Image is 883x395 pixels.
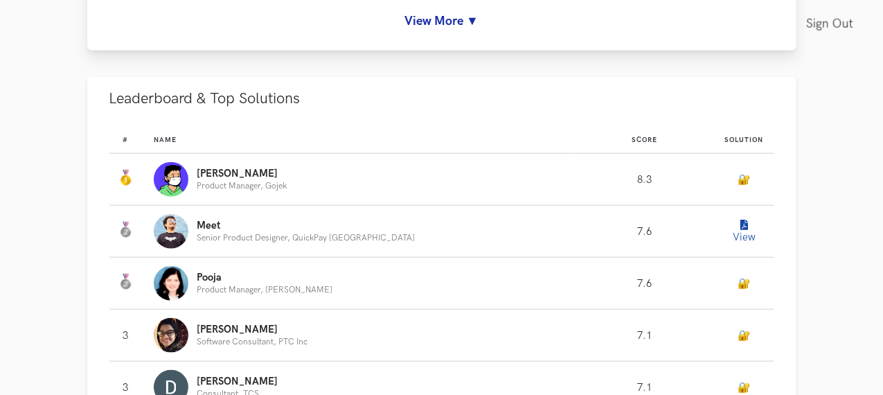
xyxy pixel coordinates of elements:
[197,182,287,191] p: Product Manager, Gojek
[109,14,774,28] a: View More ▼
[117,170,134,186] img: Gold Medal
[197,337,307,346] p: Software Consultant, PTC Inc
[123,136,128,144] span: #
[117,274,134,290] img: Silver Medal
[576,206,714,258] td: 7.6
[738,330,750,342] a: 🔐
[154,136,177,144] span: Name
[197,324,307,335] p: [PERSON_NAME]
[806,8,861,39] a: Sign Out
[632,136,658,144] span: Score
[197,376,278,387] p: [PERSON_NAME]
[738,278,750,290] a: 🔐
[87,77,796,121] button: Leaderboard & Top Solutions
[154,162,188,197] img: Profile photo
[154,214,188,249] img: Profile photo
[109,310,154,362] td: 3
[197,234,415,243] p: Senior Product Designer, QuickPay [GEOGRAPHIC_DATA]
[154,318,188,353] img: Profile photo
[730,218,758,245] button: View
[576,154,714,206] td: 8.3
[738,174,750,186] a: 🔐
[738,382,750,394] a: 🔐
[724,136,763,144] span: Solution
[576,258,714,310] td: 7.6
[197,272,332,283] p: Pooja
[197,168,287,179] p: [PERSON_NAME]
[117,222,134,238] img: Silver Medal
[576,310,714,362] td: 7.1
[197,286,332,295] p: Product Manager, [PERSON_NAME]
[154,266,188,301] img: Profile photo
[197,220,415,231] p: Meet
[109,89,301,108] span: Leaderboard & Top Solutions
